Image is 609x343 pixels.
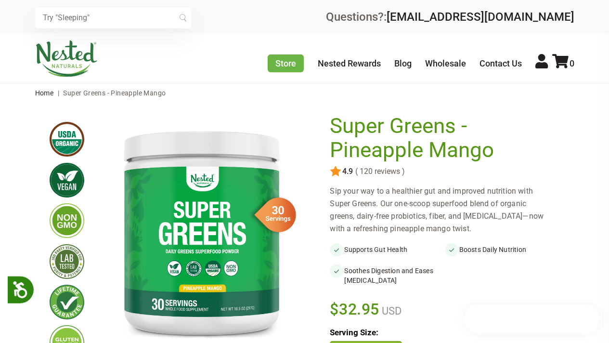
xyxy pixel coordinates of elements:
[50,244,84,279] img: thirdpartytested
[35,89,54,97] a: Home
[387,10,574,24] a: [EMAIL_ADDRESS][DOMAIN_NAME]
[353,167,405,176] span: ( 120 reviews )
[425,58,466,68] a: Wholesale
[50,122,84,157] img: usdaorganic
[330,185,559,235] div: Sip your way to a healthier gut and improved nutrition with Super Greens. Our one-scoop superfood...
[55,89,62,97] span: |
[35,40,98,77] img: Nested Naturals
[63,89,166,97] span: Super Greens - Pineapple Mango
[268,54,304,72] a: Store
[330,299,379,320] span: $32.95
[50,203,84,238] img: gmofree
[330,243,444,256] li: Supports Gut Health
[394,58,412,68] a: Blog
[330,328,378,337] b: Serving Size:
[445,243,559,256] li: Boosts Daily Nutrition
[35,83,574,103] nav: breadcrumbs
[326,11,574,23] div: Questions?:
[50,163,84,198] img: vegan
[318,58,381,68] a: Nested Rewards
[248,194,296,236] img: sg-servings-30.png
[570,58,574,68] span: 0
[341,167,353,176] span: 4.9
[330,166,341,177] img: star.svg
[479,58,522,68] a: Contact Us
[330,114,554,162] h1: Super Greens - Pineapple Mango
[379,305,402,317] span: USD
[35,7,191,28] input: Try "Sleeping"
[464,304,599,333] iframe: Button to open loyalty program pop-up
[552,58,574,68] a: 0
[330,264,444,287] li: Soothes Digestion and Eases [MEDICAL_DATA]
